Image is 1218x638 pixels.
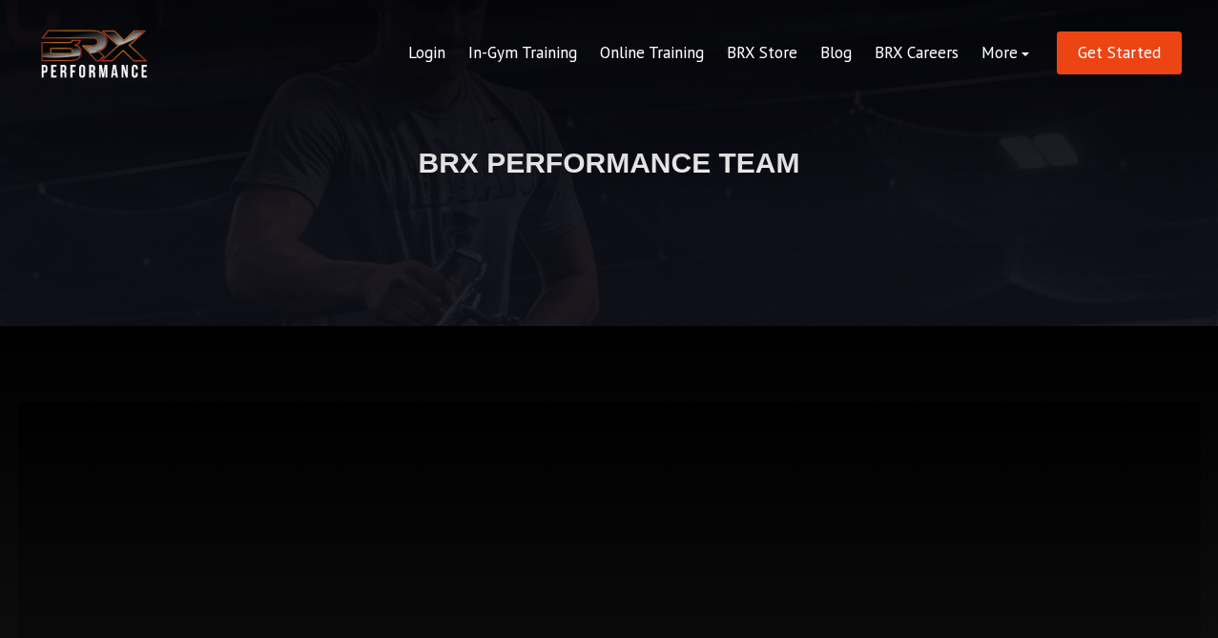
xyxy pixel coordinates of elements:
[588,31,715,76] a: Online Training
[37,25,152,83] img: BRX Transparent Logo-2
[1057,31,1182,74] a: Get Started
[457,31,588,76] a: In-Gym Training
[715,31,809,76] a: BRX Store
[809,31,863,76] a: Blog
[970,31,1041,76] a: More
[397,31,1041,76] div: Navigation Menu
[863,31,970,76] a: BRX Careers
[397,31,457,76] a: Login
